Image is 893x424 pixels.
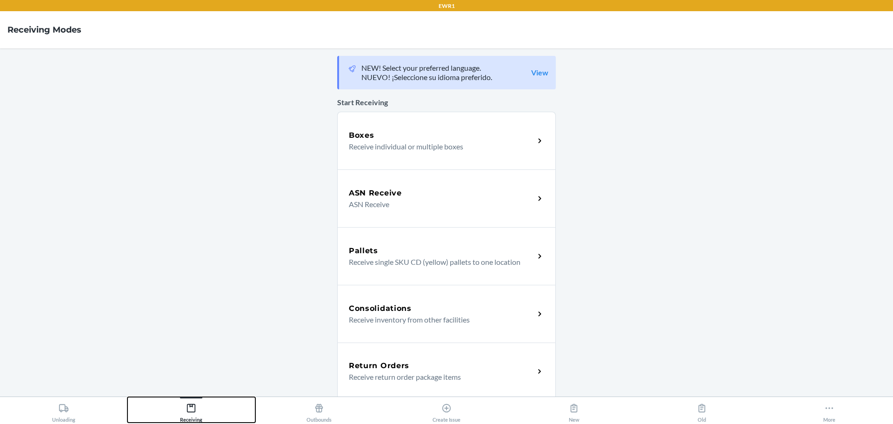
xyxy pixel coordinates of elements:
[361,73,492,82] p: NUEVO! ¡Seleccione su idioma preferido.
[510,397,638,423] button: New
[638,397,765,423] button: Old
[307,399,332,423] div: Outbounds
[349,314,527,325] p: Receive inventory from other facilities
[349,303,412,314] h5: Consolidations
[349,188,402,199] h5: ASN Receive
[337,285,556,343] a: ConsolidationsReceive inventory from other facilities
[569,399,580,423] div: New
[349,245,378,256] h5: Pallets
[337,227,556,285] a: PalletsReceive single SKU CD (yellow) pallets to one location
[52,399,75,423] div: Unloading
[531,68,548,77] a: View
[697,399,707,423] div: Old
[337,169,556,227] a: ASN ReceiveASN Receive
[180,399,202,423] div: Receiving
[349,371,527,383] p: Receive return order package items
[361,63,492,73] p: NEW! Select your preferred language.
[349,256,527,268] p: Receive single SKU CD (yellow) pallets to one location
[349,130,374,141] h5: Boxes
[349,360,409,371] h5: Return Orders
[349,199,527,210] p: ASN Receive
[766,397,893,423] button: More
[337,112,556,169] a: BoxesReceive individual or multiple boxes
[383,397,510,423] button: Create Issue
[823,399,835,423] div: More
[255,397,383,423] button: Outbounds
[433,399,460,423] div: Create Issue
[439,2,455,10] p: EWR1
[349,141,527,152] p: Receive individual or multiple boxes
[337,343,556,400] a: Return OrdersReceive return order package items
[127,397,255,423] button: Receiving
[7,24,81,36] h4: Receiving Modes
[337,97,556,108] p: Start Receiving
